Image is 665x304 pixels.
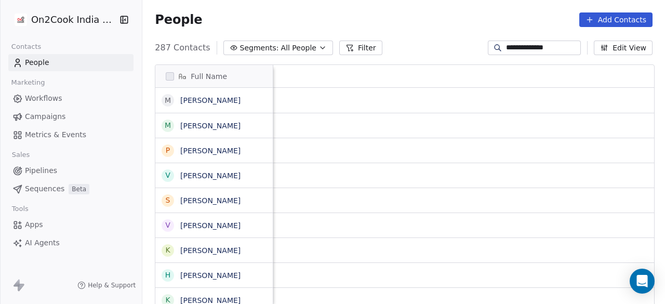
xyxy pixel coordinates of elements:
[7,75,49,90] span: Marketing
[69,184,89,194] span: Beta
[191,71,227,82] span: Full Name
[180,122,241,130] a: [PERSON_NAME]
[8,162,134,179] a: Pipelines
[88,281,136,289] span: Help & Support
[166,220,171,231] div: V
[180,171,241,180] a: [PERSON_NAME]
[25,93,62,104] span: Workflows
[240,43,279,54] span: Segments:
[166,245,170,256] div: K
[25,165,57,176] span: Pipelines
[7,201,33,217] span: Tools
[180,96,241,104] a: [PERSON_NAME]
[25,183,64,194] span: Sequences
[8,234,134,252] a: AI Agents
[166,145,170,156] div: P
[8,126,134,143] a: Metrics & Events
[165,120,171,131] div: m
[166,195,170,206] div: S
[7,147,34,163] span: Sales
[25,219,43,230] span: Apps
[77,281,136,289] a: Help & Support
[165,270,171,281] div: H
[15,14,27,26] img: on2cook%20logo-04%20copy.jpg
[25,57,49,68] span: People
[579,12,653,27] button: Add Contacts
[155,65,273,87] div: Full Name
[166,170,171,181] div: V
[155,12,202,28] span: People
[180,221,241,230] a: [PERSON_NAME]
[8,180,134,197] a: SequencesBeta
[8,108,134,125] a: Campaigns
[25,129,86,140] span: Metrics & Events
[31,13,117,27] span: On2Cook India Pvt. Ltd.
[180,271,241,280] a: [PERSON_NAME]
[630,269,655,294] div: Open Intercom Messenger
[594,41,653,55] button: Edit View
[165,95,171,106] div: M
[180,147,241,155] a: [PERSON_NAME]
[155,42,210,54] span: 287 Contacts
[7,39,46,55] span: Contacts
[12,11,112,29] button: On2Cook India Pvt. Ltd.
[281,43,316,54] span: All People
[180,246,241,255] a: [PERSON_NAME]
[180,196,241,205] a: [PERSON_NAME]
[339,41,382,55] button: Filter
[25,237,60,248] span: AI Agents
[8,90,134,107] a: Workflows
[8,54,134,71] a: People
[25,111,65,122] span: Campaigns
[8,216,134,233] a: Apps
